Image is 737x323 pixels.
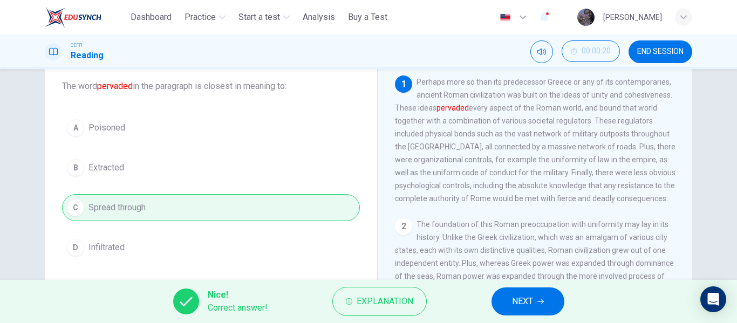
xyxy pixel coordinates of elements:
[332,287,427,316] button: Explanation
[357,294,413,309] span: Explanation
[131,11,172,24] span: Dashboard
[582,47,611,56] span: 00:00:20
[395,75,412,93] div: 1
[348,11,387,24] span: Buy a Test
[344,8,392,27] button: Buy a Test
[629,40,692,63] button: END SESSION
[700,286,726,312] div: Open Intercom Messenger
[185,11,216,24] span: Practice
[208,301,268,314] span: Correct answer!
[71,49,104,62] h1: Reading
[234,8,294,27] button: Start a test
[562,40,620,63] div: Hide
[208,288,268,301] span: Nice!
[395,78,675,203] span: Perhaps more so than its predecessor Greece or any of its contemporaries, ancient Roman civilizat...
[62,80,360,93] span: The word in the paragraph is closest in meaning to:
[126,8,176,27] button: Dashboard
[436,104,469,112] font: pervaded
[298,8,339,27] button: Analysis
[603,11,662,24] div: [PERSON_NAME]
[45,6,101,28] img: ELTC logo
[492,287,564,315] button: NEXT
[71,42,82,49] span: CEFR
[395,218,412,235] div: 2
[97,81,133,91] font: pervaded
[45,6,126,28] a: ELTC logo
[180,8,230,27] button: Practice
[637,47,684,56] span: END SESSION
[499,13,512,22] img: en
[530,40,553,63] div: Mute
[303,11,335,24] span: Analysis
[577,9,595,26] img: Profile picture
[562,40,620,62] button: 00:00:20
[512,294,533,309] span: NEXT
[238,11,280,24] span: Start a test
